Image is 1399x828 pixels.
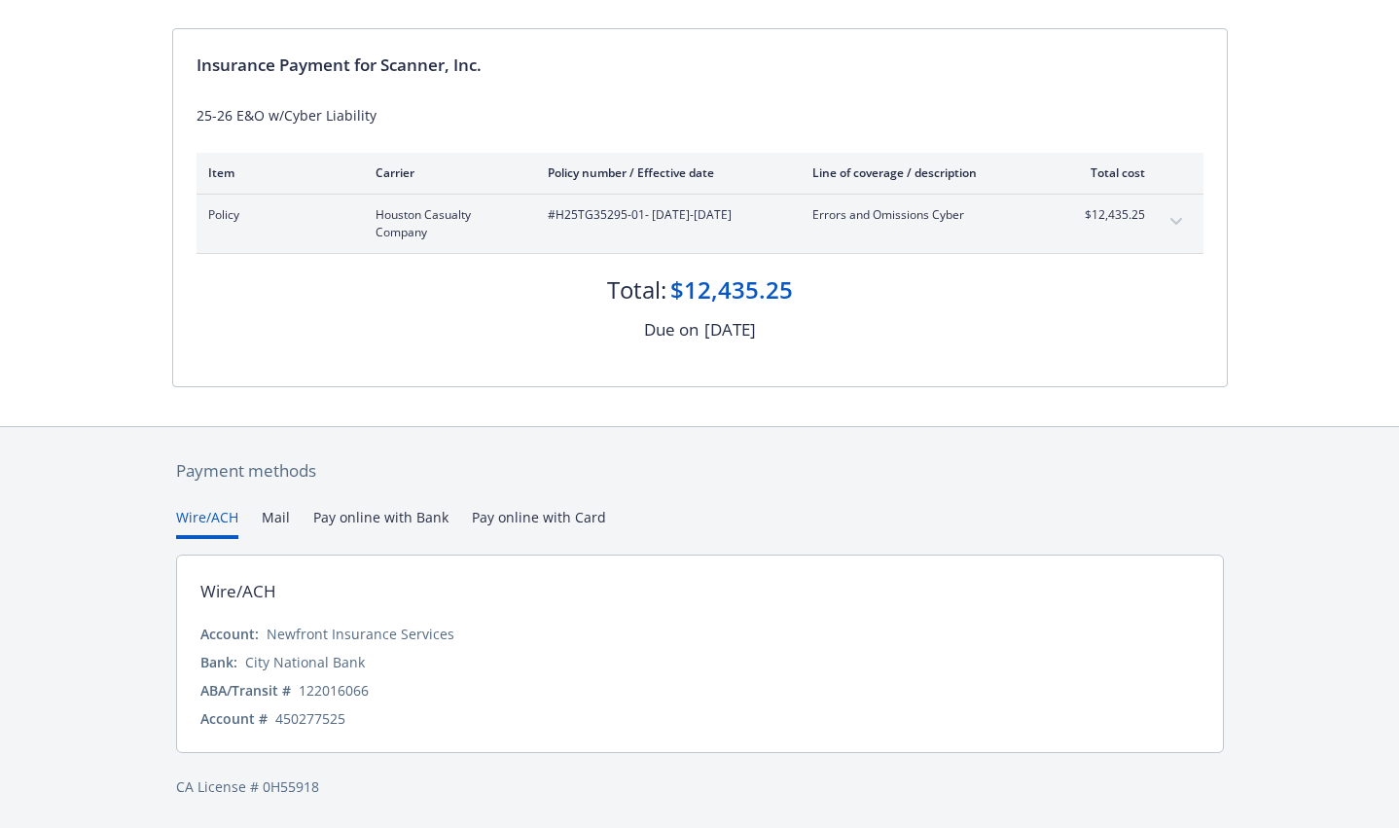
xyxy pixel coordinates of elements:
[299,680,369,701] div: 122016066
[176,507,238,539] button: Wire/ACH
[208,206,344,224] span: Policy
[197,195,1203,253] div: PolicyHouston Casualty Company#H25TG35295-01- [DATE]-[DATE]Errors and Omissions Cyber$12,435.25ex...
[267,624,454,644] div: Newfront Insurance Services
[812,206,1041,224] span: Errors and Omissions Cyber
[670,273,793,306] div: $12,435.25
[548,164,781,181] div: Policy number / Effective date
[644,317,699,342] div: Due on
[1072,164,1145,181] div: Total cost
[472,507,606,539] button: Pay online with Card
[200,708,268,729] div: Account #
[200,579,276,604] div: Wire/ACH
[1072,206,1145,224] span: $12,435.25
[704,317,756,342] div: [DATE]
[376,164,517,181] div: Carrier
[197,53,1203,78] div: Insurance Payment for Scanner, Inc.
[200,624,259,644] div: Account:
[176,458,1224,484] div: Payment methods
[176,776,1224,797] div: CA License # 0H55918
[812,164,1041,181] div: Line of coverage / description
[208,164,344,181] div: Item
[275,708,345,729] div: 450277525
[262,507,290,539] button: Mail
[200,652,237,672] div: Bank:
[313,507,448,539] button: Pay online with Bank
[245,652,365,672] div: City National Bank
[607,273,666,306] div: Total:
[376,206,517,241] span: Houston Casualty Company
[197,105,1203,126] div: 25-26 E&O w/Cyber Liability
[548,206,781,224] span: #H25TG35295-01 - [DATE]-[DATE]
[1161,206,1192,237] button: expand content
[200,680,291,701] div: ABA/Transit #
